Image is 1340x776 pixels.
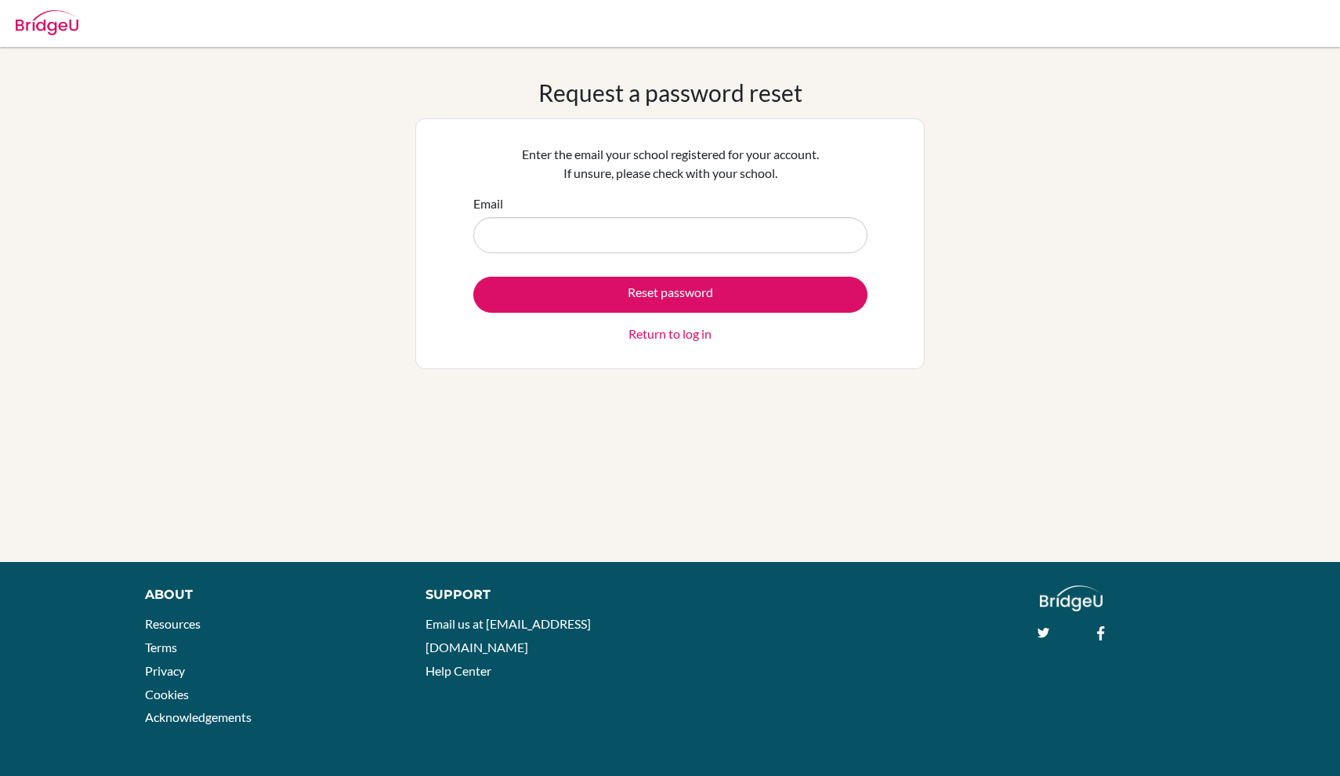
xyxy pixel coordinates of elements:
[473,194,503,213] label: Email
[145,709,252,724] a: Acknowledgements
[145,616,201,631] a: Resources
[1040,586,1103,611] img: logo_white@2x-f4f0deed5e89b7ecb1c2cc34c3e3d731f90f0f143d5ea2071677605dd97b5244.png
[145,663,185,678] a: Privacy
[538,78,802,107] h1: Request a password reset
[473,277,867,313] button: Reset password
[426,663,491,678] a: Help Center
[473,145,867,183] p: Enter the email your school registered for your account. If unsure, please check with your school.
[145,586,390,604] div: About
[145,687,189,702] a: Cookies
[16,10,78,35] img: Bridge-U
[426,616,591,655] a: Email us at [EMAIL_ADDRESS][DOMAIN_NAME]
[145,640,177,655] a: Terms
[628,325,712,343] a: Return to log in
[426,586,653,604] div: Support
